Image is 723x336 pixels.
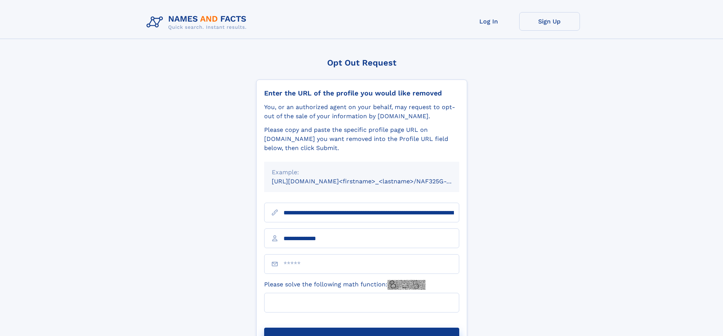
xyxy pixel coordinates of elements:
label: Please solve the following math function: [264,280,425,290]
div: Enter the URL of the profile you would like removed [264,89,459,97]
a: Log In [458,12,519,31]
div: Opt Out Request [256,58,467,67]
img: Logo Names and Facts [143,12,253,33]
div: Example: [272,168,452,177]
a: Sign Up [519,12,580,31]
div: Please copy and paste the specific profile page URL on [DOMAIN_NAME] you want removed into the Pr... [264,125,459,153]
small: [URL][DOMAIN_NAME]<firstname>_<lastname>/NAF325G-xxxxxxxx [272,178,474,185]
div: You, or an authorized agent on your behalf, may request to opt-out of the sale of your informatio... [264,103,459,121]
